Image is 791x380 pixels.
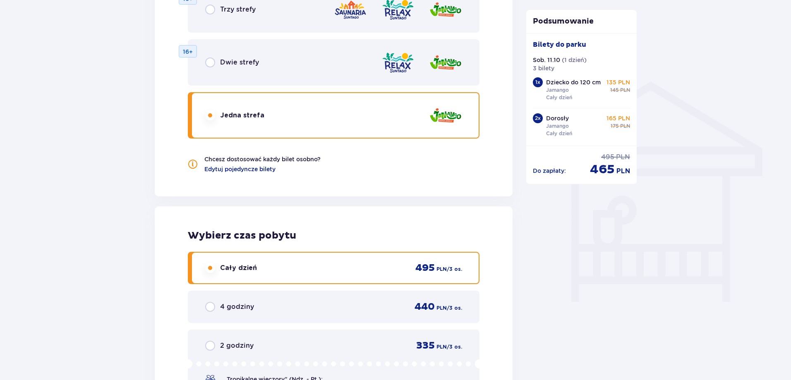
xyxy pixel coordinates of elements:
[526,17,637,26] p: Podsumowanie
[606,78,630,86] p: 135 PLN
[533,40,586,49] p: Bilety do parku
[610,86,618,94] span: 145
[620,122,630,130] span: PLN
[436,304,447,312] span: PLN
[533,77,543,87] div: 1 x
[429,51,462,74] img: Jamango
[533,56,560,64] p: Sob. 11.10
[546,78,601,86] p: Dziecko do 120 cm
[616,167,630,176] span: PLN
[416,339,435,352] span: 335
[562,56,587,64] p: ( 1 dzień )
[220,341,254,350] span: 2 godziny
[601,153,614,162] span: 495
[220,302,254,311] span: 4 godziny
[381,51,415,74] img: Relax
[220,5,256,14] span: Trzy strefy
[616,153,630,162] span: PLN
[415,301,435,313] span: 440
[533,167,566,175] p: Do zapłaty :
[620,86,630,94] span: PLN
[204,165,276,173] a: Edytuj pojedyncze bilety
[606,114,630,122] p: 165 PLN
[447,265,462,273] span: / 3 os.
[220,58,259,67] span: Dwie strefy
[183,48,193,56] p: 16+
[533,113,543,123] div: 2 x
[546,114,569,122] p: Dorosły
[447,304,462,312] span: / 3 os.
[204,155,321,163] p: Chcesz dostosować każdy bilet osobno?
[611,122,618,130] span: 175
[533,64,554,72] p: 3 bilety
[546,122,569,130] p: Jamango
[436,265,447,273] span: PLN
[546,130,572,137] p: Cały dzień
[415,262,435,274] span: 495
[546,86,569,94] p: Jamango
[546,94,572,101] p: Cały dzień
[429,104,462,127] img: Jamango
[188,229,479,242] h2: Wybierz czas pobytu
[590,162,615,177] span: 465
[436,343,447,351] span: PLN
[447,343,462,351] span: / 3 os.
[220,263,257,272] span: Cały dzień
[220,111,264,120] span: Jedna strefa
